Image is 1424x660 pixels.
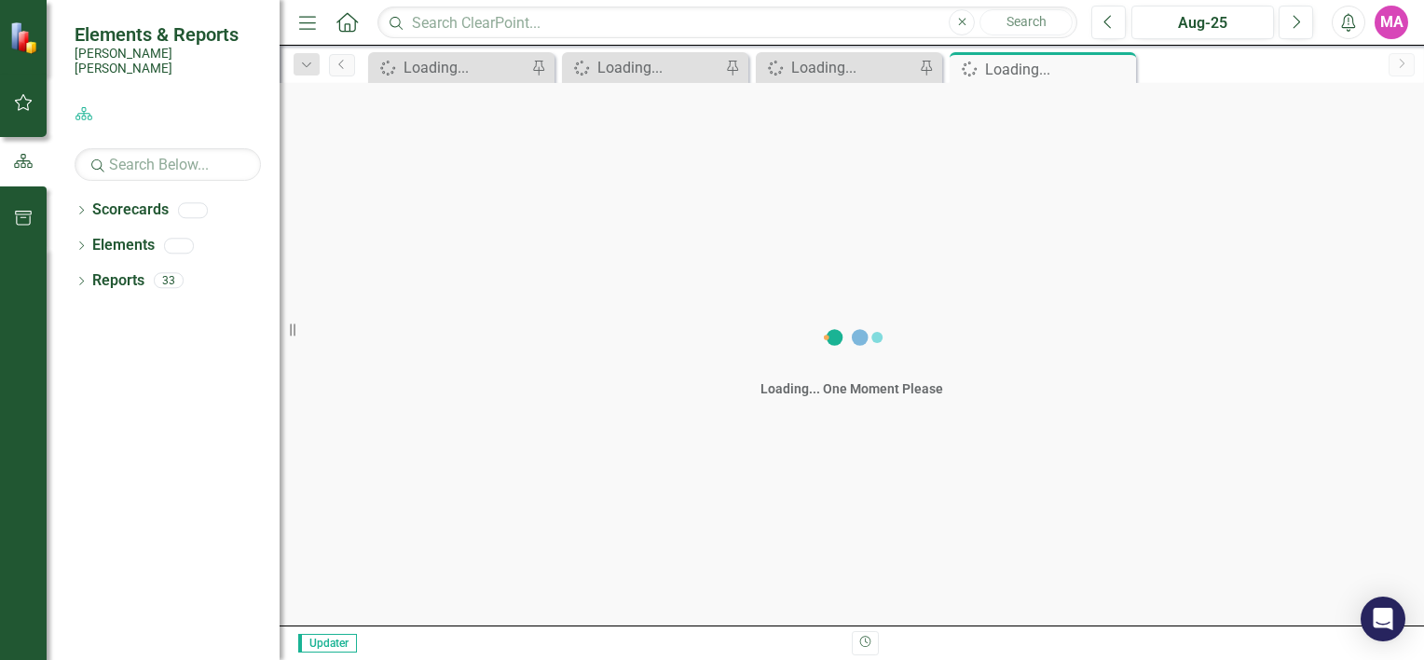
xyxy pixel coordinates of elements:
[154,273,184,289] div: 33
[75,23,261,46] span: Elements & Reports
[8,21,43,55] img: ClearPoint Strategy
[791,56,914,79] div: Loading...
[985,58,1131,81] div: Loading...
[92,199,169,221] a: Scorecards
[75,46,261,76] small: [PERSON_NAME] [PERSON_NAME]
[373,56,527,79] a: Loading...
[760,56,914,79] a: Loading...
[1375,6,1408,39] button: MA
[92,235,155,256] a: Elements
[377,7,1077,39] input: Search ClearPoint...
[567,56,720,79] a: Loading...
[597,56,720,79] div: Loading...
[404,56,527,79] div: Loading...
[1006,14,1047,29] span: Search
[1138,12,1267,34] div: Aug-25
[298,634,357,653] span: Updater
[1361,597,1405,641] div: Open Intercom Messenger
[75,148,261,181] input: Search Below...
[92,270,144,292] a: Reports
[760,379,943,398] div: Loading... One Moment Please
[979,9,1073,35] button: Search
[1131,6,1274,39] button: Aug-25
